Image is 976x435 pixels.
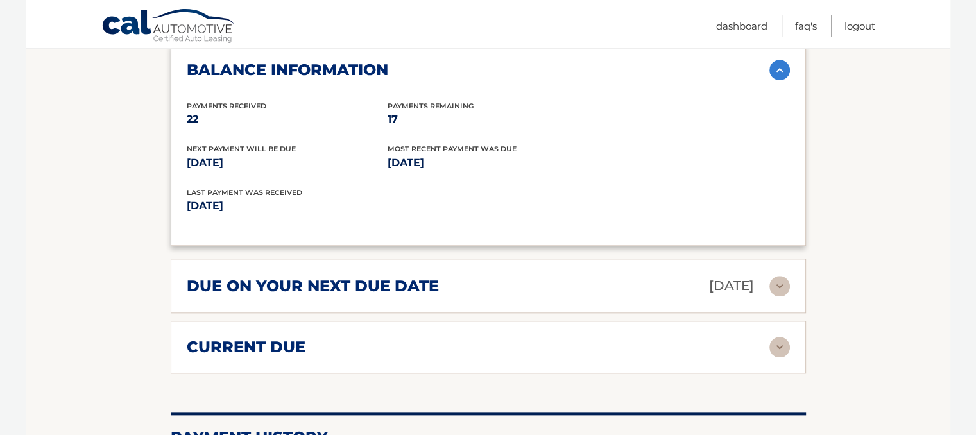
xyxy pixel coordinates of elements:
[769,337,790,357] img: accordion-rest.svg
[187,101,266,110] span: Payments Received
[388,110,588,128] p: 17
[795,15,817,37] a: FAQ's
[187,60,388,80] h2: balance information
[187,197,488,215] p: [DATE]
[709,275,754,297] p: [DATE]
[187,154,388,172] p: [DATE]
[101,8,236,46] a: Cal Automotive
[388,154,588,172] p: [DATE]
[187,144,296,153] span: Next Payment will be due
[844,15,875,37] a: Logout
[769,276,790,296] img: accordion-rest.svg
[388,101,474,110] span: Payments Remaining
[187,277,439,296] h2: due on your next due date
[388,144,517,153] span: Most Recent Payment Was Due
[716,15,767,37] a: Dashboard
[187,337,305,357] h2: current due
[187,110,388,128] p: 22
[187,188,302,197] span: Last Payment was received
[769,60,790,80] img: accordion-active.svg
